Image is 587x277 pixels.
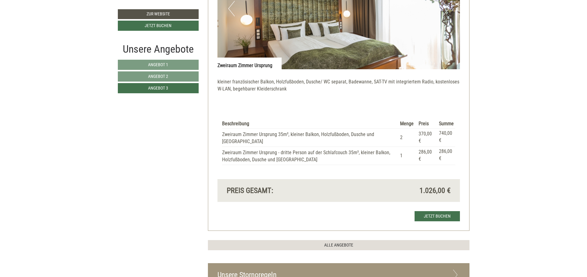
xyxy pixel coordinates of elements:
td: 2 [398,129,416,147]
span: Angebot 2 [148,74,168,79]
th: Beschreibung [222,119,398,129]
td: 1 [398,147,416,165]
td: Zweiraum Zimmer Ursprung 35m², kleiner Balkon, Holzfußboden, Dusche und [GEOGRAPHIC_DATA] [222,129,398,147]
th: Summe [436,119,455,129]
div: Zweiraum Zimmer Ursprung [217,58,282,69]
span: 370,00 € [419,131,432,144]
a: ALLE ANGEBOTE [208,240,469,250]
a: Jetzt buchen [415,211,460,221]
span: 1.026,00 € [420,185,451,196]
button: Previous [228,1,235,16]
div: Preis gesamt: [222,185,339,196]
td: 286,00 € [436,147,455,165]
p: kleiner französischer Balkon, Holzfußboden, Dusche/ WC separat, Badewanne, SAT-TV mit integrierte... [217,78,460,93]
th: Preis [416,119,436,129]
a: Zur Website [118,9,199,19]
span: Angebot 1 [148,62,168,67]
button: Next [443,1,449,16]
td: 740,00 € [436,129,455,147]
a: Jetzt buchen [118,21,199,31]
th: Menge [398,119,416,129]
td: Zweiraum Zimmer Ursprung - dritte Person auf der Schlafcouch 35m², kleiner Balkon, Holzfußboden, ... [222,147,398,165]
span: 286,00 € [419,149,432,162]
span: Angebot 3 [148,86,168,90]
div: Unsere Angebote [118,42,199,57]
